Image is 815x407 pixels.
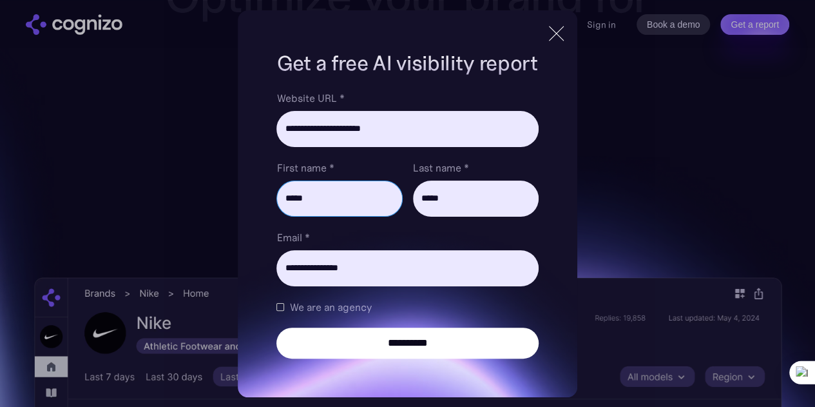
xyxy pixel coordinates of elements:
[276,90,538,359] form: Brand Report Form
[276,49,538,77] h1: Get a free AI visibility report
[276,90,538,106] label: Website URL *
[289,299,371,315] span: We are an agency
[276,230,538,245] label: Email *
[413,160,539,175] label: Last name *
[276,160,402,175] label: First name *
